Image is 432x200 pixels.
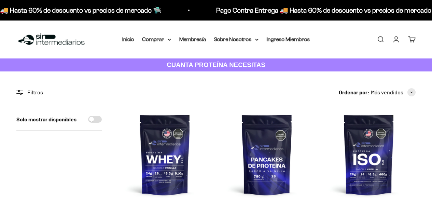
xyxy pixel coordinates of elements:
span: Más vendidos [371,88,403,97]
a: Ingreso Miembros [267,36,310,42]
summary: Sobre Nosotros [214,35,259,44]
a: Membresía [179,36,206,42]
summary: Comprar [142,35,171,44]
button: Más vendidos [371,88,416,97]
a: Inicio [122,36,134,42]
strong: CUANTA PROTEÍNA NECESITAS [167,61,265,68]
span: Ordenar por: [339,88,370,97]
div: Filtros [16,88,102,97]
label: Solo mostrar disponibles [16,115,76,124]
